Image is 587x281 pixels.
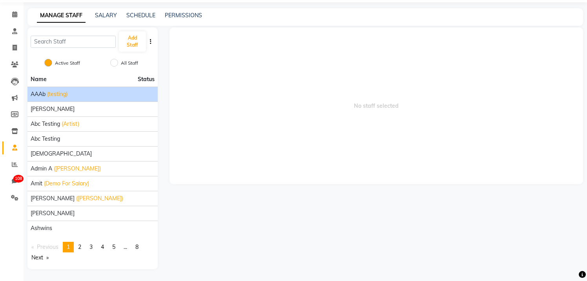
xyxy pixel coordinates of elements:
[31,165,52,173] span: Admin A
[95,12,117,19] a: SALARY
[27,252,53,263] a: Next
[112,243,115,250] span: 5
[31,194,75,203] span: [PERSON_NAME]
[37,243,58,250] span: Previous
[27,242,158,263] nav: Pagination
[119,31,146,52] button: Add Staff
[121,60,138,67] label: All Staff
[31,179,42,188] span: Amit
[31,135,60,143] span: Abc testing
[135,243,139,250] span: 8
[76,194,123,203] span: ([PERSON_NAME])
[37,9,86,23] a: MANAGE STAFF
[31,36,116,48] input: Search Staff
[67,243,70,250] span: 1
[54,165,101,173] span: ([PERSON_NAME])
[170,27,583,184] span: No staff selected
[13,175,24,183] span: 108
[55,60,80,67] label: Active Staff
[31,150,92,158] span: [DEMOGRAPHIC_DATA]
[138,75,155,83] span: Status
[101,243,104,250] span: 4
[31,224,52,232] span: ashwins
[31,76,47,83] span: Name
[47,90,67,98] span: (testing)
[31,105,75,113] span: [PERSON_NAME]
[31,120,60,128] span: abc testing
[31,209,75,218] span: [PERSON_NAME]
[124,243,127,250] span: ...
[78,243,81,250] span: 2
[31,90,46,98] span: AAAb
[44,179,89,188] span: (Demo For Salary)
[2,175,21,188] a: 108
[62,120,79,128] span: (Artist)
[126,12,155,19] a: SCHEDULE
[89,243,93,250] span: 3
[165,12,202,19] a: PERMISSIONS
